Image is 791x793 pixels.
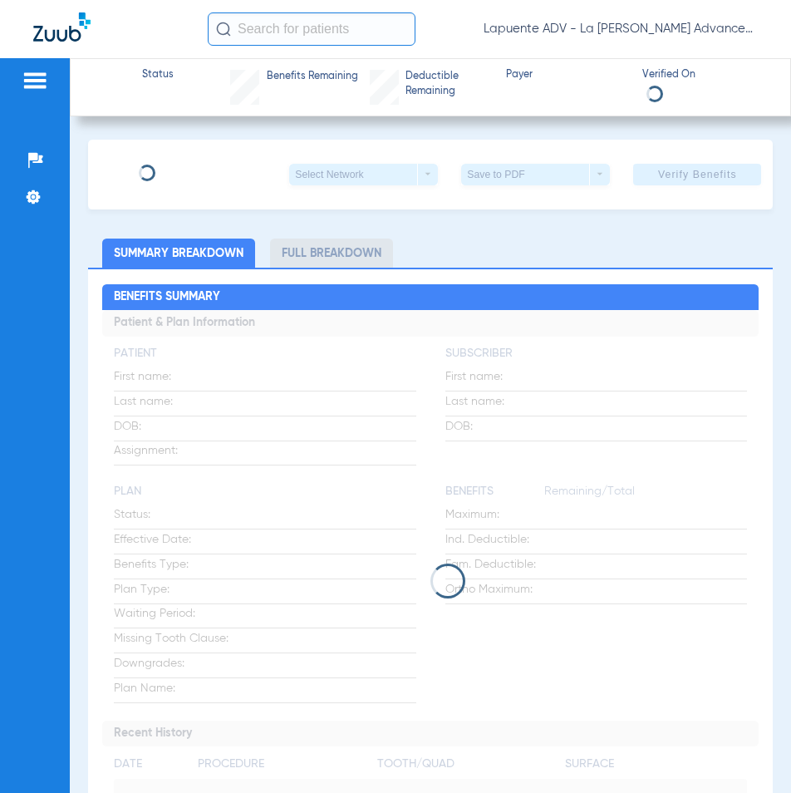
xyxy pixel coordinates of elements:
[208,12,415,46] input: Search for patients
[270,239,393,268] li: Full Breakdown
[216,22,231,37] img: Search Icon
[405,70,491,99] span: Deductible Remaining
[142,68,174,83] span: Status
[102,284,759,311] h2: Benefits Summary
[642,68,764,83] span: Verified On
[506,68,628,83] span: Payer
[267,70,358,85] span: Benefits Remaining
[484,21,758,37] span: Lapuente ADV - La [PERSON_NAME] Advanced Dentistry
[102,239,255,268] li: Summary Breakdown
[22,71,48,91] img: hamburger-icon
[33,12,91,42] img: Zuub Logo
